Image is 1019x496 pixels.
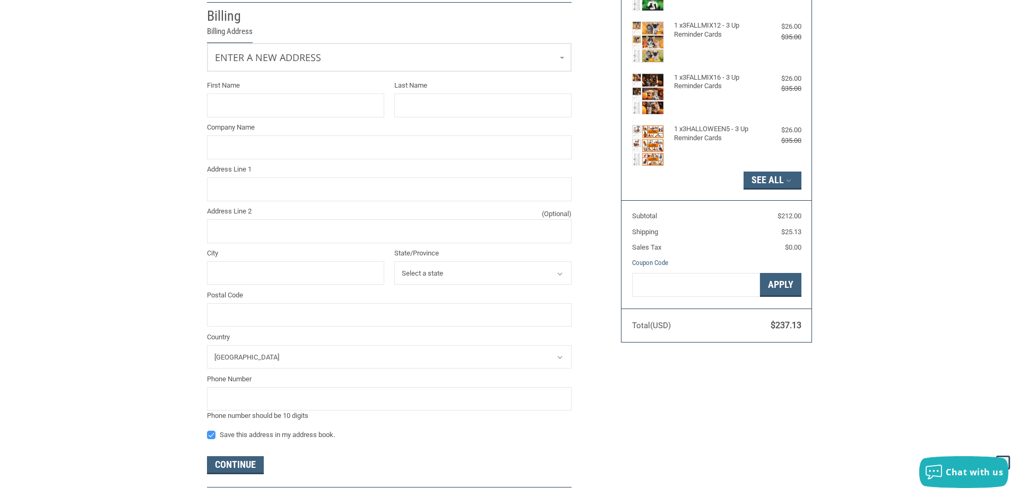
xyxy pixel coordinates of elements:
[632,243,661,251] span: Sales Tax
[781,228,801,236] span: $25.13
[207,164,572,175] label: Address Line 1
[759,125,801,135] div: $26.00
[759,73,801,84] div: $26.00
[632,228,658,236] span: Shipping
[207,431,572,439] label: Save this address in my address book.
[215,51,321,64] span: Enter a new address
[674,73,756,91] h4: 1 x 3FALLMIX16 - 3 Up Reminder Cards
[778,212,801,220] span: $212.00
[674,21,756,39] h4: 1 x 3FALLMIX12 - 3 Up Reminder Cards
[394,80,572,91] label: Last Name
[744,172,801,190] button: See All
[632,212,657,220] span: Subtotal
[207,80,384,91] label: First Name
[632,321,671,330] span: Total (USD)
[785,243,801,251] span: $0.00
[759,21,801,32] div: $26.00
[207,25,253,43] legend: Billing Address
[632,259,668,267] a: Coupon Code
[760,273,801,297] button: Apply
[208,44,571,71] a: Enter or select a different address
[674,125,756,142] h4: 1 x 3HALLOWEEN5 - 3 Up Reminder Cards
[207,206,572,217] label: Address Line 2
[207,456,264,474] button: Continue
[394,248,572,259] label: State/Province
[759,83,801,94] div: $35.00
[207,411,572,421] div: Phone number should be 10 digits
[207,248,384,259] label: City
[207,290,572,301] label: Postal Code
[759,32,801,42] div: $35.00
[207,7,269,25] h2: Billing
[207,332,572,343] label: Country
[207,374,572,384] label: Phone Number
[946,466,1003,478] span: Chat with us
[542,209,572,219] small: (Optional)
[207,122,572,133] label: Company Name
[771,320,801,330] span: $237.13
[632,273,760,297] input: Gift Certificate or Coupon Code
[919,456,1008,488] button: Chat with us
[759,135,801,146] div: $35.00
